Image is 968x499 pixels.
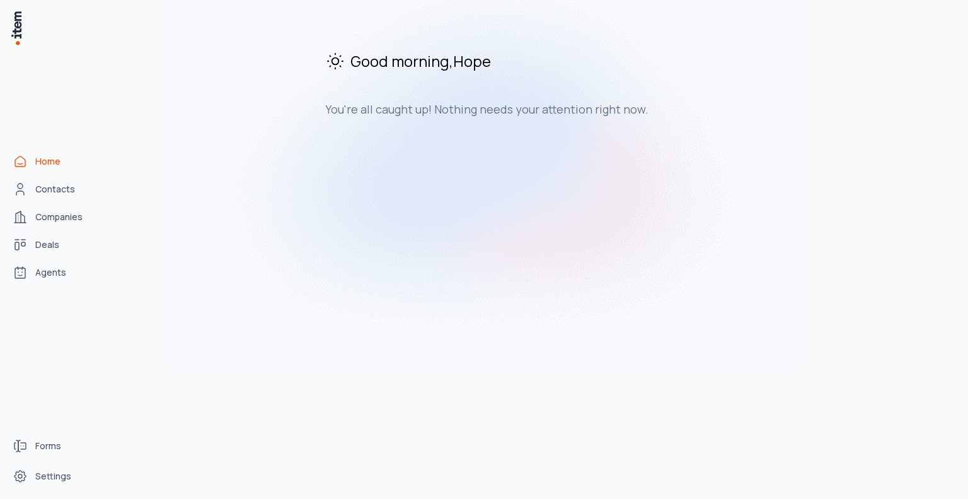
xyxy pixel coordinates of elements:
[8,204,103,230] a: Companies
[35,238,59,251] span: Deals
[8,260,103,285] a: Agents
[8,149,103,174] a: Home
[8,464,103,489] a: Settings
[325,102,749,117] h3: You're all caught up! Nothing needs your attention right now.
[10,10,23,46] img: Item Brain Logo
[35,211,83,223] span: Companies
[35,440,61,452] span: Forms
[8,433,103,459] a: Forms
[35,266,66,279] span: Agents
[8,232,103,257] a: deals
[325,50,749,71] h2: Good morning , Hope
[35,470,71,483] span: Settings
[35,155,60,168] span: Home
[8,177,103,202] a: Contacts
[35,183,75,196] span: Contacts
